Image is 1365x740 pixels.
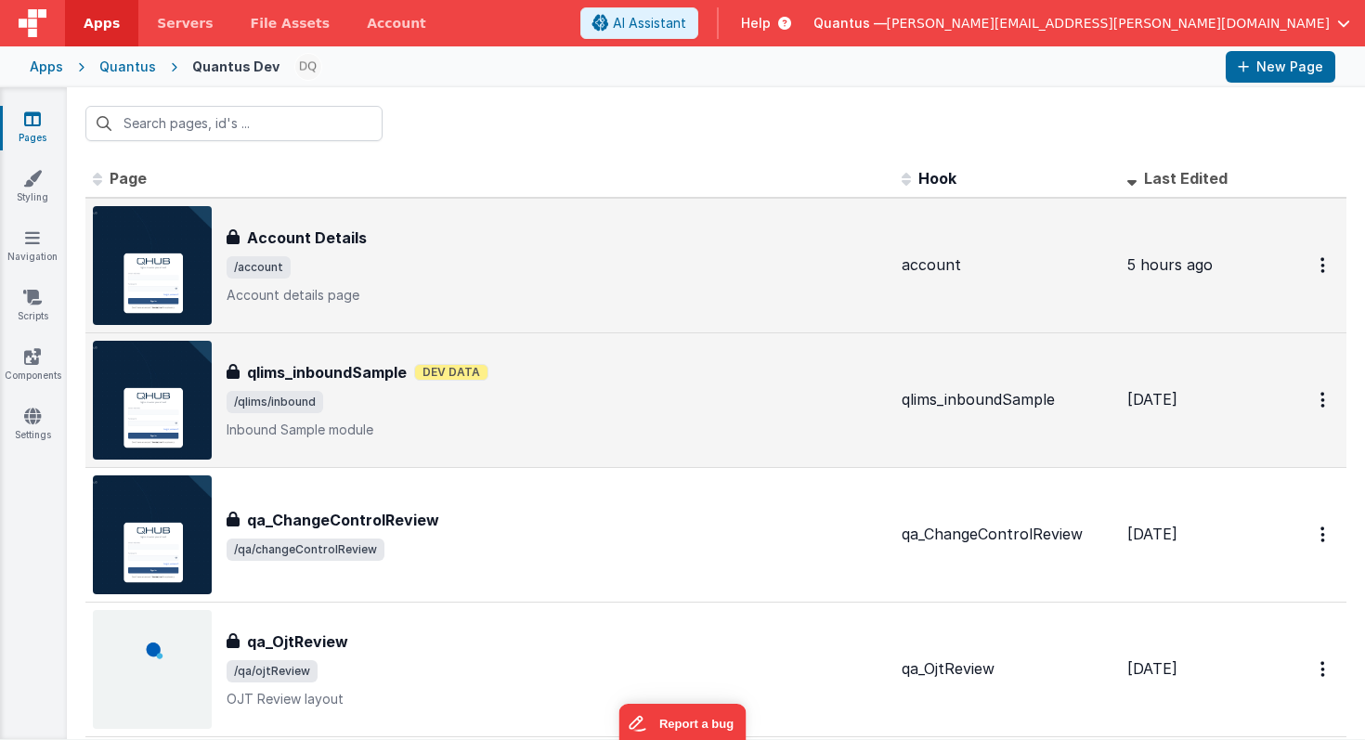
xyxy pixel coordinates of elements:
[30,58,63,76] div: Apps
[1144,169,1228,188] span: Last Edited
[1127,255,1213,274] span: 5 hours ago
[902,254,1112,276] div: account
[902,389,1112,410] div: qlims_inboundSample
[251,14,331,32] span: File Assets
[1127,659,1177,678] span: [DATE]
[227,690,887,708] p: OJT Review layout
[227,256,291,279] span: /account
[84,14,120,32] span: Apps
[887,14,1330,32] span: [PERSON_NAME][EMAIL_ADDRESS][PERSON_NAME][DOMAIN_NAME]
[157,14,213,32] span: Servers
[1127,525,1177,543] span: [DATE]
[918,169,956,188] span: Hook
[247,509,439,531] h3: qa_ChangeControlReview
[813,14,887,32] span: Quantus —
[741,14,771,32] span: Help
[85,106,383,141] input: Search pages, id's ...
[1127,390,1177,409] span: [DATE]
[414,364,488,381] span: Dev Data
[99,58,156,76] div: Quantus
[613,14,686,32] span: AI Assistant
[110,169,147,188] span: Page
[227,660,318,682] span: /qa/ojtReview
[192,58,279,76] div: Quantus Dev
[247,227,367,249] h3: Account Details
[1309,515,1339,553] button: Options
[1309,381,1339,419] button: Options
[580,7,698,39] button: AI Assistant
[1226,51,1335,83] button: New Page
[227,539,384,561] span: /qa/changeControlReview
[247,630,348,653] h3: qa_OjtReview
[227,286,887,305] p: Account details page
[1309,246,1339,284] button: Options
[1309,650,1339,688] button: Options
[902,658,1112,680] div: qa_OjtReview
[902,524,1112,545] div: qa_ChangeControlReview
[813,14,1350,32] button: Quantus — [PERSON_NAME][EMAIL_ADDRESS][PERSON_NAME][DOMAIN_NAME]
[227,391,323,413] span: /qlims/inbound
[247,361,407,383] h3: qlims_inboundSample
[227,421,887,439] p: Inbound Sample module
[295,54,321,80] img: 1021820d87a3b39413df04cdda3ae7ec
